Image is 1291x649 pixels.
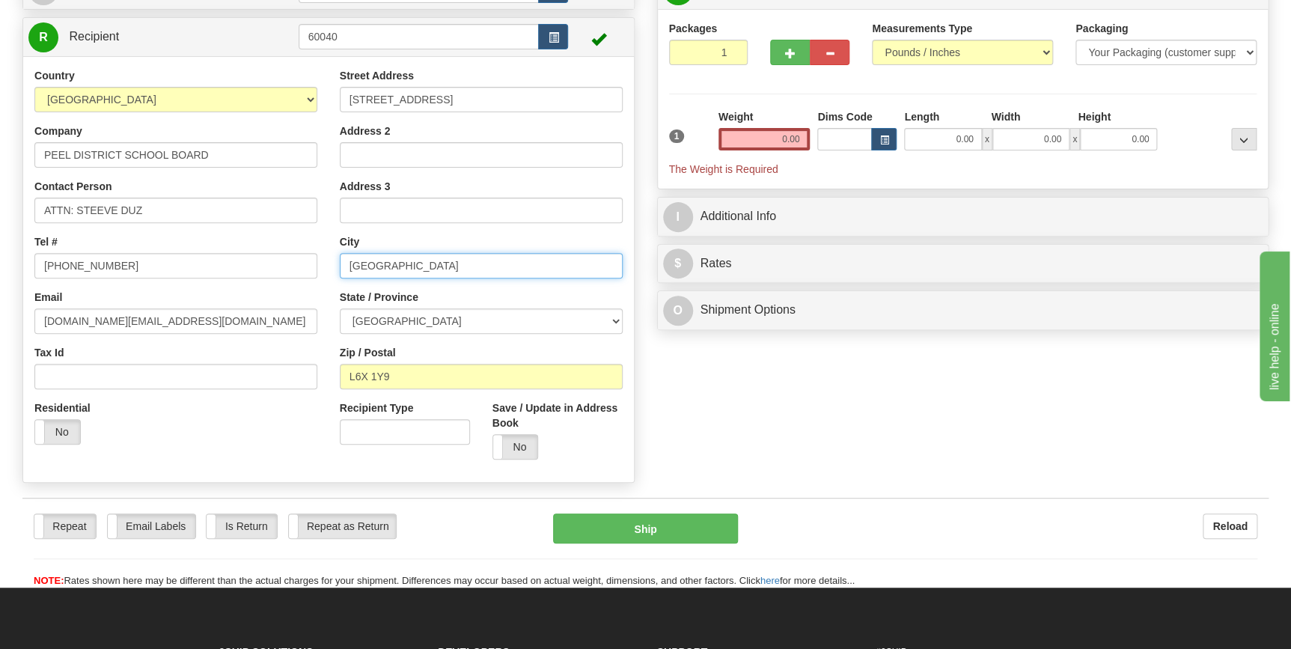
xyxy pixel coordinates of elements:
input: Enter a location [340,87,623,112]
label: Measurements Type [872,21,972,36]
a: $Rates [663,249,1263,279]
label: Tax Id [34,345,64,360]
span: Recipient [69,30,119,43]
label: Residential [34,400,91,415]
label: Tel # [34,234,58,249]
label: Save / Update in Address Book [492,400,623,430]
a: OShipment Options [663,295,1263,326]
label: Street Address [340,68,414,83]
label: Weight [718,109,753,124]
span: R [28,22,58,52]
label: Packaging [1075,21,1128,36]
div: live help - online [11,9,138,27]
label: Country [34,68,75,83]
label: Recipient Type [340,400,414,415]
label: Contact Person [34,179,112,194]
span: x [982,128,992,150]
label: Address 2 [340,124,391,138]
span: NOTE: [34,575,64,586]
a: here [760,575,780,586]
label: Email Labels [108,514,195,538]
span: $ [663,249,693,278]
label: Height [1078,109,1111,124]
a: IAdditional Info [663,201,1263,232]
label: Packages [669,21,718,36]
button: Reload [1203,514,1257,539]
iframe: chat widget [1257,248,1290,400]
label: State / Province [340,290,418,305]
label: City [340,234,359,249]
span: O [663,296,693,326]
span: 1 [669,130,685,143]
span: The Weight is Required [669,163,778,175]
div: ... [1231,128,1257,150]
a: R Recipient [28,22,269,52]
label: Length [904,109,939,124]
label: Address 3 [340,179,391,194]
label: Repeat as Return [289,514,396,538]
button: Ship [553,514,738,543]
label: Is Return [207,514,276,538]
label: Repeat [34,514,96,538]
label: No [493,435,538,459]
div: Rates shown here may be different than the actual charges for your shipment. Differences may occu... [22,574,1269,588]
b: Reload [1212,520,1248,532]
label: Email [34,290,62,305]
label: Zip / Postal [340,345,396,360]
label: Width [991,109,1020,124]
label: Company [34,124,82,138]
span: I [663,202,693,232]
input: Recipient Id [299,24,540,49]
label: Dims Code [817,109,872,124]
span: x [1069,128,1080,150]
label: No [35,420,80,444]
